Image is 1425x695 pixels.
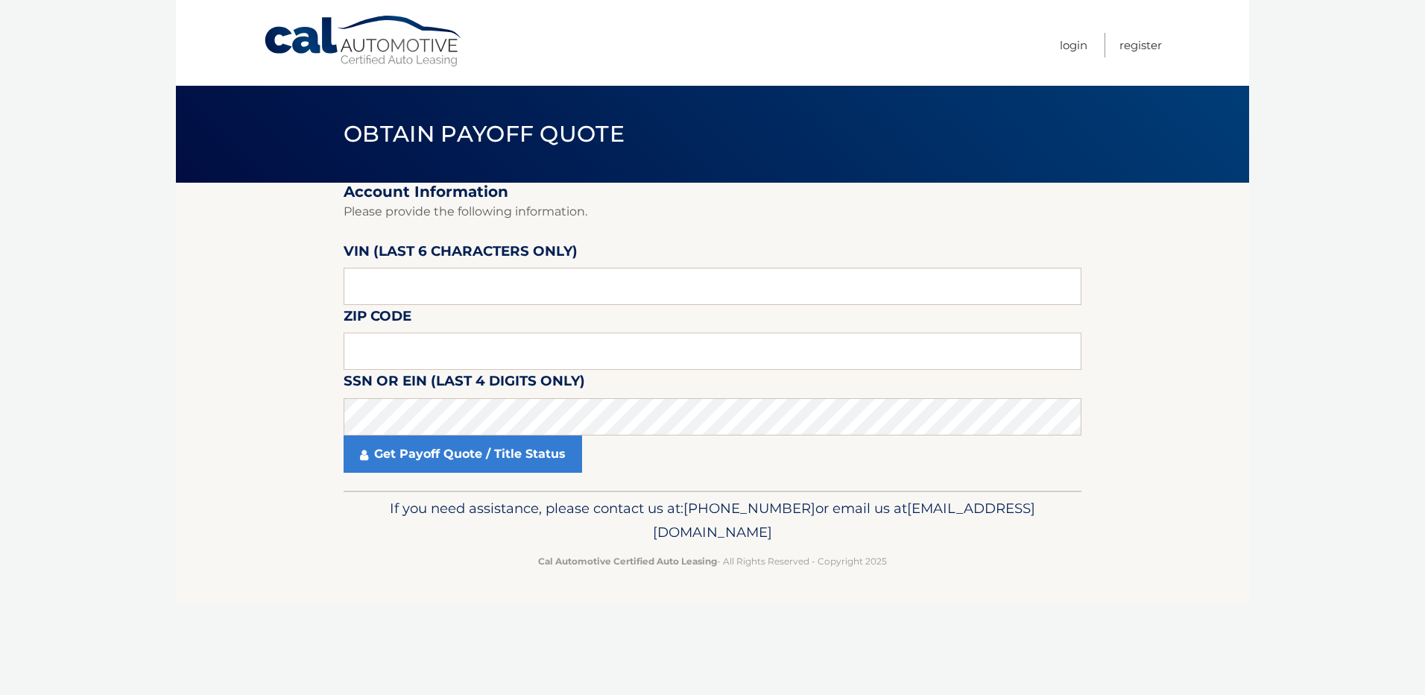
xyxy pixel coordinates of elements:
p: - All Rights Reserved - Copyright 2025 [353,553,1072,569]
a: Get Payoff Quote / Title Status [344,435,582,473]
label: SSN or EIN (last 4 digits only) [344,370,585,397]
p: Please provide the following information. [344,201,1081,222]
label: Zip Code [344,305,411,333]
label: VIN (last 6 characters only) [344,240,578,268]
span: Obtain Payoff Quote [344,120,625,148]
p: If you need assistance, please contact us at: or email us at [353,497,1072,544]
a: Cal Automotive [263,15,464,68]
a: Register [1119,33,1162,57]
h2: Account Information [344,183,1081,201]
span: [PHONE_NUMBER] [683,500,815,517]
strong: Cal Automotive Certified Auto Leasing [538,556,717,567]
a: Login [1060,33,1087,57]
